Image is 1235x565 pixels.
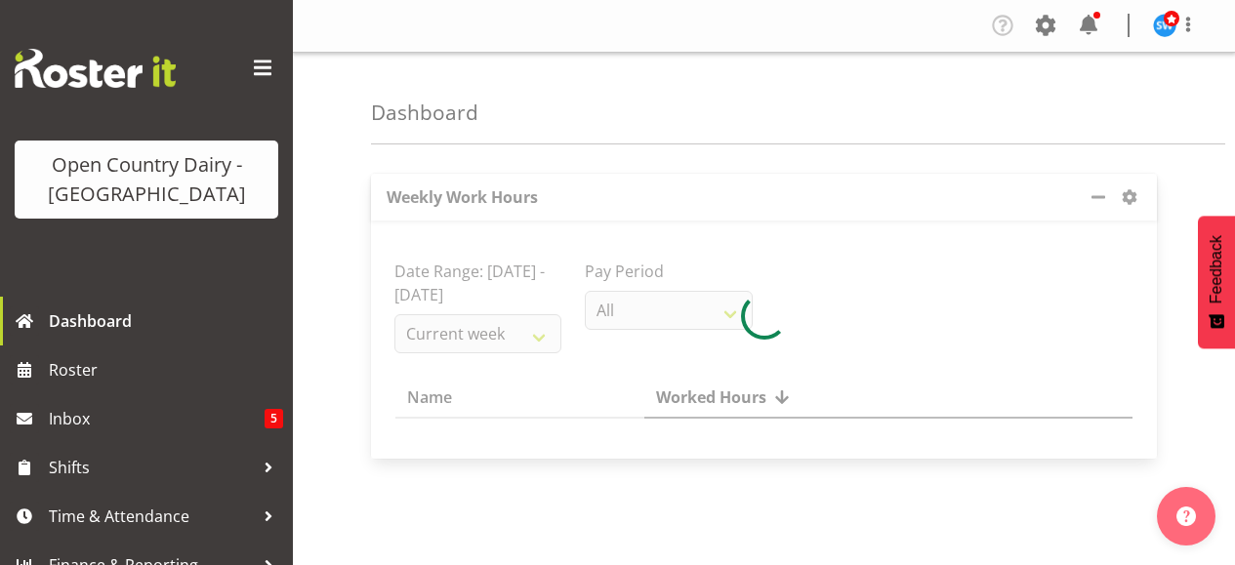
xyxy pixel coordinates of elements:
[1153,14,1176,37] img: steve-webb7510.jpg
[371,101,478,124] h4: Dashboard
[49,306,283,336] span: Dashboard
[1198,216,1235,348] button: Feedback - Show survey
[265,409,283,428] span: 5
[49,453,254,482] span: Shifts
[49,404,265,433] span: Inbox
[15,49,176,88] img: Rosterit website logo
[1208,235,1225,303] span: Feedback
[49,502,254,531] span: Time & Attendance
[49,355,283,384] span: Roster
[1176,506,1196,526] img: help-xxl-2.png
[34,150,259,209] div: Open Country Dairy - [GEOGRAPHIC_DATA]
